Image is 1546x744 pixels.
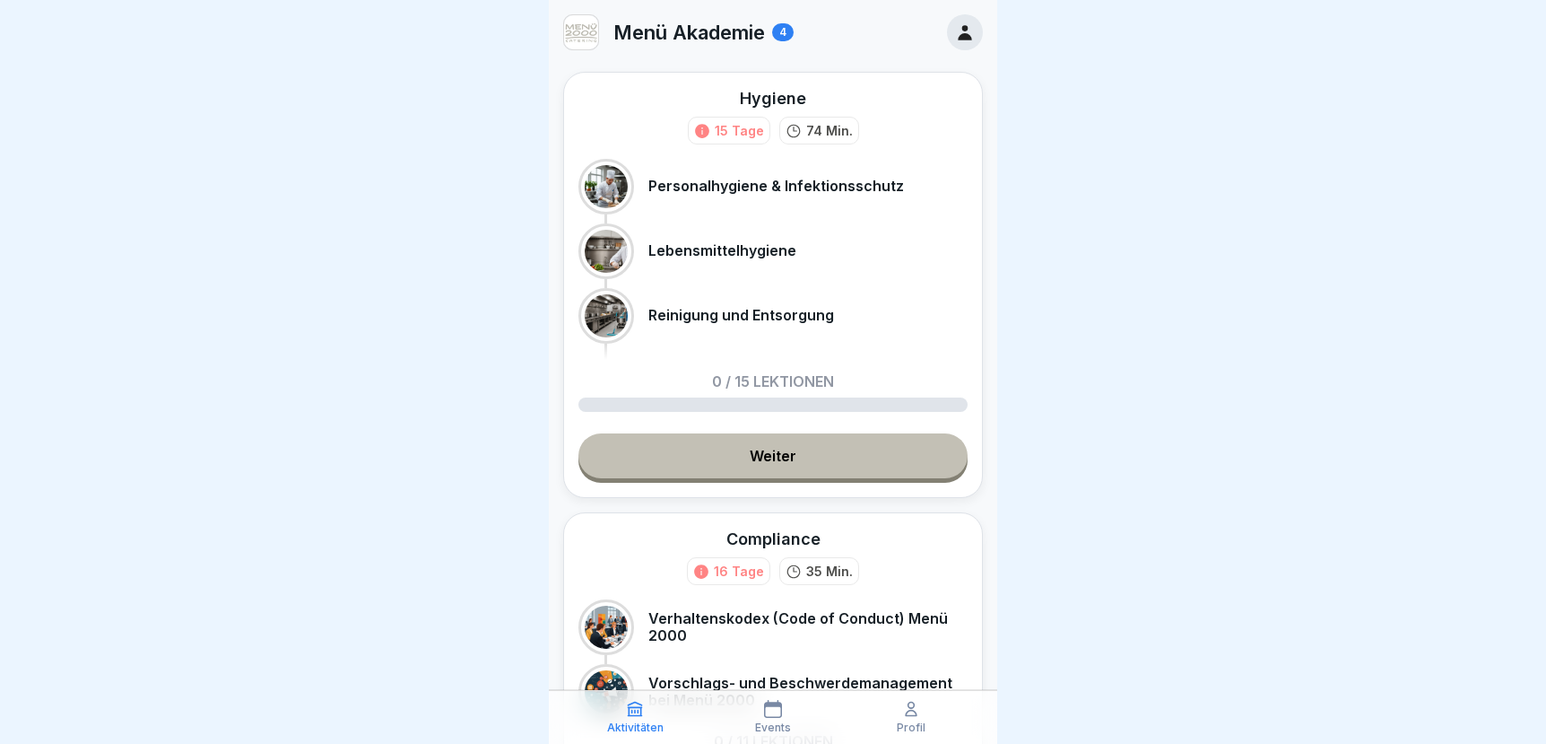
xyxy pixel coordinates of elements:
a: Weiter [578,433,968,478]
p: Vorschlags- und Beschwerdemanagement bei Menü 2000 [648,675,968,709]
div: 15 Tage [715,121,764,140]
p: Aktivitäten [607,722,664,734]
p: Menü Akademie [613,21,765,44]
p: Verhaltenskodex (Code of Conduct) Menü 2000 [648,610,968,644]
p: 35 Min. [806,562,853,581]
div: Compliance [726,528,821,550]
p: Personalhygiene & Infektionsschutz [648,178,904,195]
p: 0 / 15 Lektionen [712,374,834,389]
p: Profil [897,722,925,734]
div: Hygiene [740,87,806,109]
p: Events [755,722,791,734]
div: 16 Tage [714,562,764,581]
div: 4 [772,23,794,41]
p: Reinigung und Entsorgung [648,307,834,324]
p: Lebensmittelhygiene [648,242,796,259]
p: 74 Min. [806,121,853,140]
img: v3gslzn6hrr8yse5yrk8o2yg.png [564,15,598,49]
